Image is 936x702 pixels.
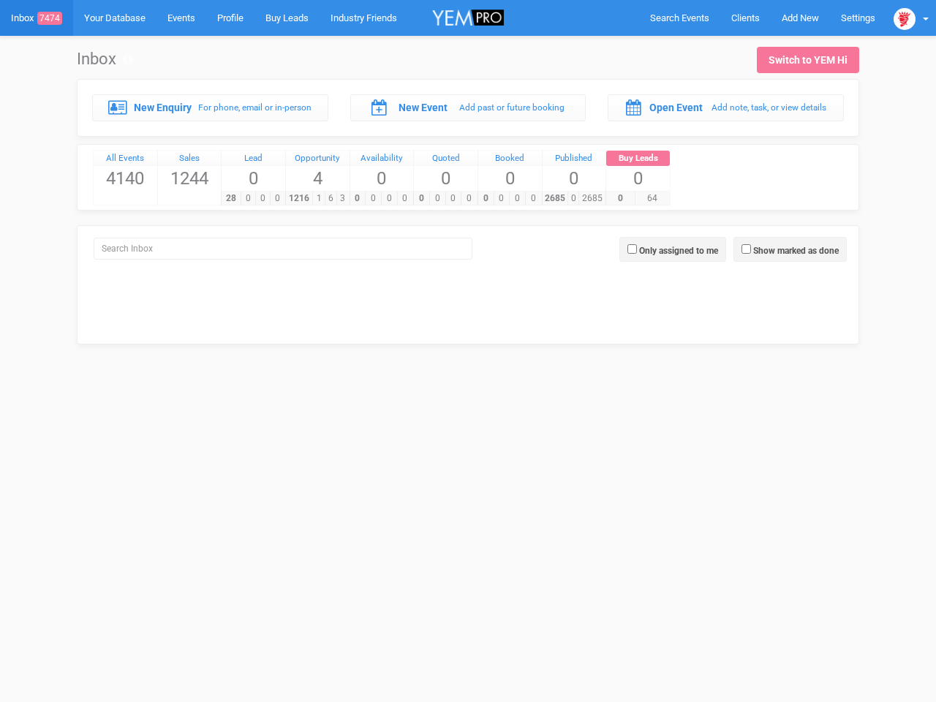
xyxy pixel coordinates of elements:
a: Opportunity [286,151,350,167]
span: 0 [445,192,462,205]
span: 0 [605,192,635,205]
span: 0 [478,192,494,205]
span: 1244 [158,166,222,191]
h1: Inbox [77,50,133,68]
span: 1 [312,192,325,205]
a: Open Event Add note, task, or view details [608,94,844,121]
span: 1216 [285,192,313,205]
a: Buy Leads [606,151,670,167]
span: 4140 [94,166,157,191]
span: 4 [286,166,350,191]
label: Open Event [649,100,703,115]
span: 7474 [37,12,62,25]
span: 0 [494,192,510,205]
span: 0 [381,192,398,205]
a: Sales [158,151,222,167]
span: 0 [429,192,446,205]
span: 0 [255,192,271,205]
span: 2685 [542,192,569,205]
img: open-uri20180111-4-1wletqq [894,8,916,30]
span: 3 [336,192,349,205]
span: 0 [365,192,382,205]
a: Availability [350,151,414,167]
a: All Events [94,151,157,167]
input: Search Inbox [94,238,472,260]
small: For phone, email or in-person [198,102,312,113]
span: 28 [221,192,241,205]
label: Only assigned to me [639,244,718,257]
span: 0 [350,192,366,205]
span: Clients [731,12,760,23]
span: 0 [509,192,526,205]
a: Quoted [414,151,478,167]
span: 6 [325,192,337,205]
a: Switch to YEM Hi [757,47,859,73]
a: New Event Add past or future booking [350,94,586,121]
a: New Enquiry For phone, email or in-person [92,94,328,121]
small: Add note, task, or view details [712,102,826,113]
span: 0 [413,192,430,205]
span: 0 [414,166,478,191]
span: 0 [222,166,285,191]
a: Booked [478,151,542,167]
a: Published [543,151,606,167]
span: 0 [461,192,478,205]
small: Add past or future booking [459,102,565,113]
span: 0 [525,192,542,205]
span: Search Events [650,12,709,23]
span: 0 [567,192,579,205]
span: 2685 [578,192,605,205]
a: Lead [222,151,285,167]
span: Add New [782,12,819,23]
span: 0 [270,192,285,205]
label: New Enquiry [134,100,192,115]
div: Switch to YEM Hi [769,53,848,67]
label: New Event [399,100,448,115]
span: 64 [635,192,670,205]
label: Show marked as done [753,244,839,257]
span: 0 [350,166,414,191]
span: 0 [478,166,542,191]
span: 0 [397,192,414,205]
span: 0 [241,192,256,205]
span: 0 [606,166,670,191]
span: 0 [543,166,606,191]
